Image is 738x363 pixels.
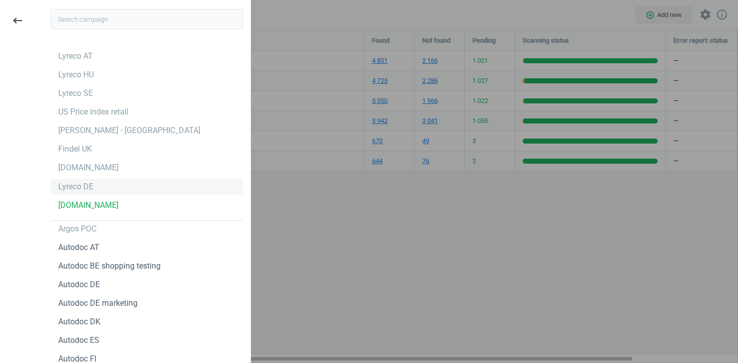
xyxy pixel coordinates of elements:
div: [DOMAIN_NAME] [58,200,118,211]
div: Autodoc DE marketing [58,298,138,309]
div: Lyreco HU [58,69,94,80]
i: keyboard_backspace [12,15,24,27]
div: Lyreco SE [58,88,93,99]
div: Autodoc ES [58,335,99,346]
div: [DOMAIN_NAME] [58,162,118,173]
div: Lyreco AT [58,51,93,62]
input: Search campaign [51,9,243,29]
div: Lyreco DE [58,181,93,192]
div: [PERSON_NAME] - [GEOGRAPHIC_DATA] [58,125,200,136]
div: Autodoc BE shopping testing [58,261,161,272]
button: keyboard_backspace [6,9,29,33]
div: Autodoc AT [58,242,99,253]
div: Autodoc DK [58,316,100,327]
div: Autodoc DE [58,279,100,290]
div: US Price index retail [58,106,129,117]
div: Findel UK [58,144,92,155]
div: Argos POC [58,223,96,234]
